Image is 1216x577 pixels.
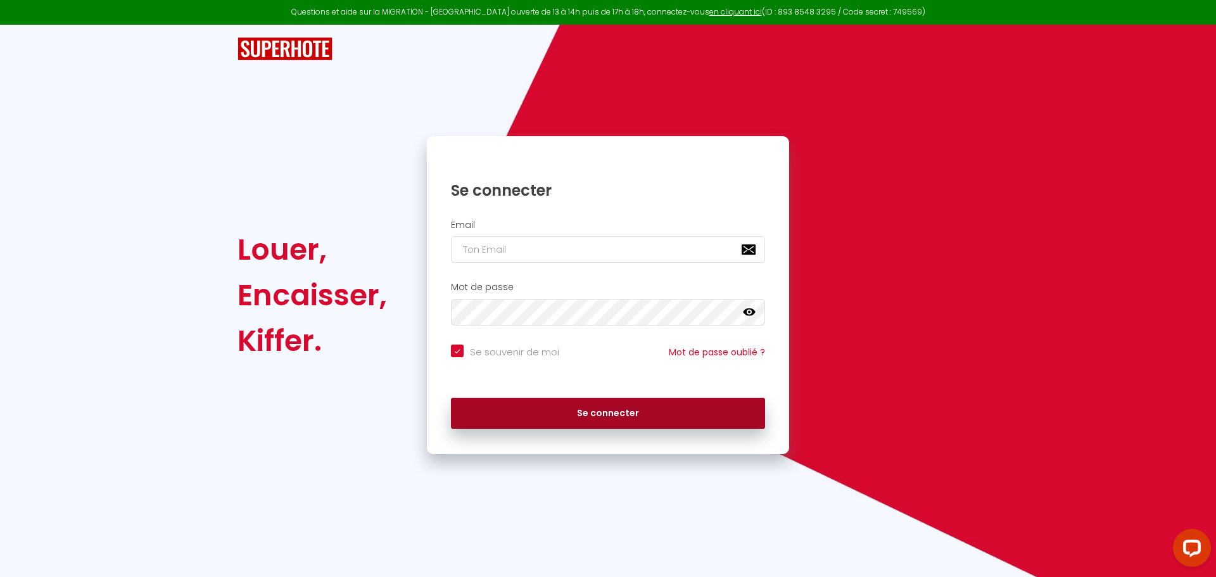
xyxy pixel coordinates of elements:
h1: Se connecter [451,181,765,200]
a: en cliquant ici [709,6,762,17]
div: Kiffer. [237,318,387,364]
a: Mot de passe oublié ? [669,346,765,358]
div: Louer, [237,227,387,272]
h2: Email [451,220,765,231]
h2: Mot de passe [451,282,765,293]
button: Se connecter [451,398,765,429]
input: Ton Email [451,236,765,263]
div: Encaisser, [237,272,387,318]
img: SuperHote logo [237,37,332,61]
iframe: LiveChat chat widget [1163,524,1216,577]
